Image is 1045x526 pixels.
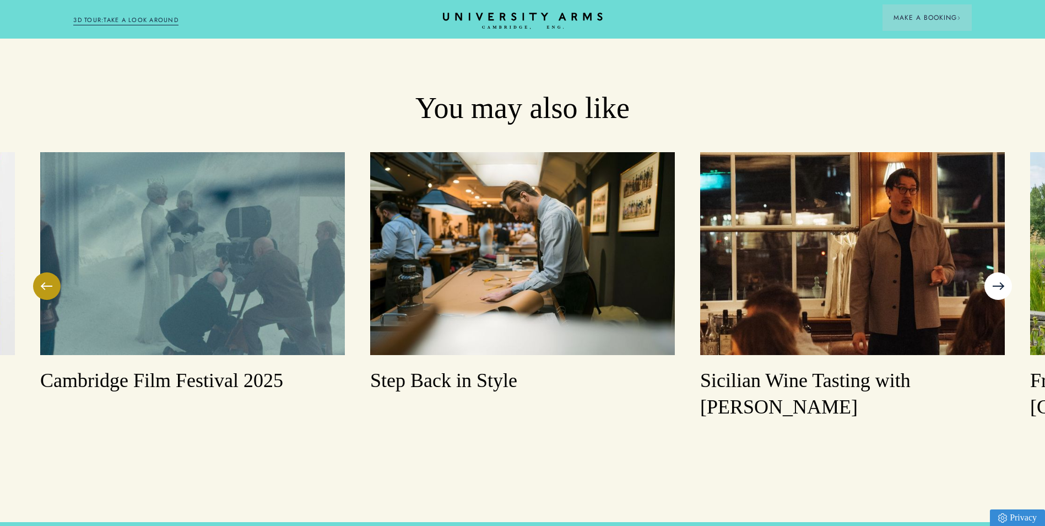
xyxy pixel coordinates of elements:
[700,152,1005,355] img: image-355bcd608be52875649006e991f2f084e25f54a8-2832x1361-jpg
[894,13,961,23] span: Make a Booking
[370,368,675,394] h3: Step Back in Style
[443,13,603,30] a: Home
[40,152,345,355] img: image-af074fa01b43584e100414b5966cd8371a3652ff-4000x1676-jpg
[73,15,178,25] a: 3D TOUR:TAKE A LOOK AROUND
[882,4,972,31] button: Make a BookingArrow icon
[990,509,1045,526] a: Privacy
[700,368,1005,421] h3: Sicilian Wine Tasting with [PERSON_NAME]
[370,152,675,394] a: Step Back in Style
[984,272,1012,300] button: Next Slide
[33,272,61,300] button: Previous Slide
[957,16,961,20] img: Arrow icon
[40,368,345,394] h3: Cambridge Film Festival 2025
[155,90,890,127] h2: You may also like
[998,513,1007,523] img: Privacy
[40,152,345,394] a: Cambridge Film Festival 2025
[370,152,675,355] img: image-7be44839b400e9dd94b2cafbada34606da4758ad-8368x5584-jpg
[700,152,1005,421] a: Sicilian Wine Tasting with [PERSON_NAME]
